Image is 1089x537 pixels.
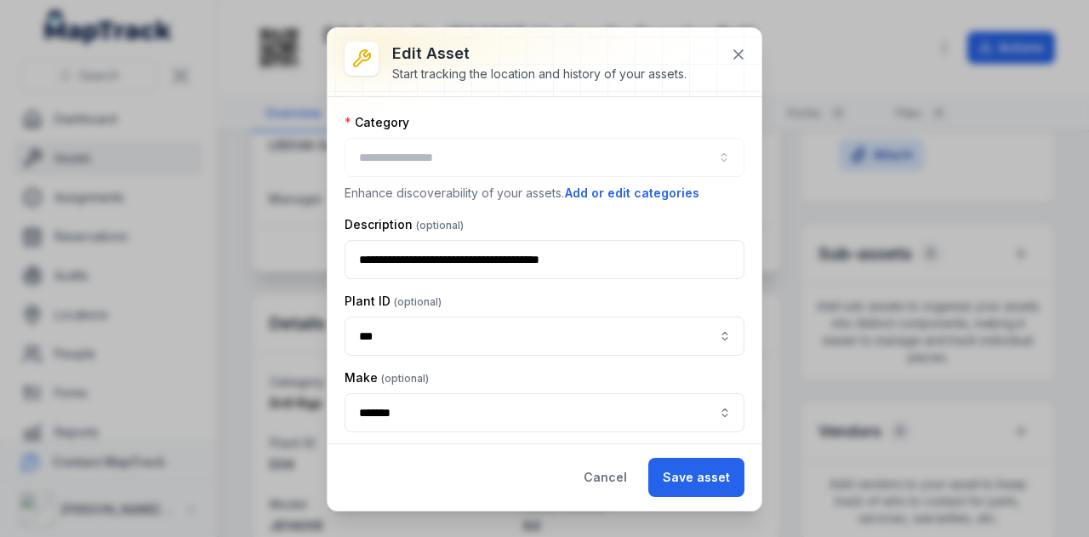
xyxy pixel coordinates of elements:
h3: Edit asset [392,42,687,66]
label: Category [345,114,409,131]
label: Description [345,216,464,233]
div: Start tracking the location and history of your assets. [392,66,687,83]
label: Make [345,369,429,386]
label: Plant ID [345,293,442,310]
button: Save asset [648,458,744,497]
button: Add or edit categories [564,184,700,203]
input: asset-edit:cf[8551d161-b1ce-4bc5-a3dd-9fa232d53e47]-label [345,393,744,432]
button: Cancel [569,458,641,497]
input: asset-edit:cf[e286c480-ed88-4656-934e-cbe2f059b42e]-label [345,317,744,356]
p: Enhance discoverability of your assets. [345,184,744,203]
